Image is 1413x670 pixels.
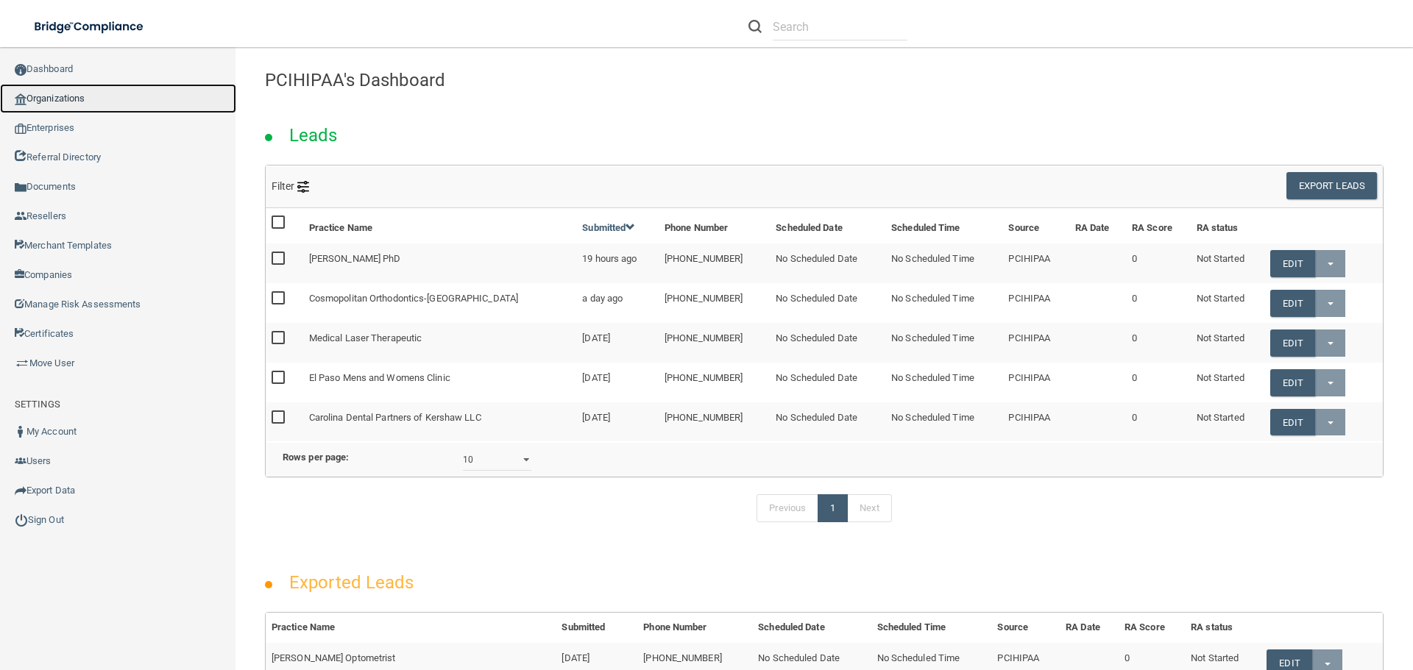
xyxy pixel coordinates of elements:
[303,402,577,441] td: Carolina Dental Partners of Kershaw LLC
[576,363,659,402] td: [DATE]
[770,323,885,363] td: No Scheduled Date
[659,283,770,323] td: [PHONE_NUMBER]
[15,513,28,527] img: ic_power_dark.7ecde6b1.png
[1126,283,1191,323] td: 0
[748,20,762,33] img: ic-search.3b580494.png
[283,452,349,463] b: Rows per page:
[773,13,907,40] input: Search
[770,243,885,283] td: No Scheduled Date
[1069,208,1127,243] th: RA Date
[15,396,60,413] label: SETTINGS
[1286,172,1377,199] button: Export Leads
[1191,208,1264,243] th: RA status
[659,363,770,402] td: [PHONE_NUMBER]
[1002,208,1069,243] th: Source
[1002,402,1069,441] td: PCIHIPAA
[1270,409,1315,436] a: Edit
[1270,369,1315,396] a: Edit
[991,613,1060,643] th: Source
[1270,250,1315,277] a: Edit
[265,71,1384,90] h4: PCIHIPAA's Dashboard
[1002,323,1069,363] td: PCIHIPAA
[1126,323,1191,363] td: 0
[576,323,659,363] td: [DATE]
[1119,613,1185,643] th: RA Score
[1002,283,1069,323] td: PCIHIPAA
[885,283,1002,323] td: No Scheduled Time
[1191,363,1264,402] td: Not Started
[659,243,770,283] td: [PHONE_NUMBER]
[847,494,891,522] a: Next
[885,363,1002,402] td: No Scheduled Time
[576,243,659,283] td: 19 hours ago
[266,613,556,643] th: Practice Name
[770,283,885,323] td: No Scheduled Date
[576,283,659,323] td: a day ago
[659,323,770,363] td: [PHONE_NUMBER]
[1191,283,1264,323] td: Not Started
[1191,402,1264,441] td: Not Started
[15,124,26,134] img: enterprise.0d942306.png
[1002,243,1069,283] td: PCIHIPAA
[885,208,1002,243] th: Scheduled Time
[15,426,26,438] img: ic_user_dark.df1a06c3.png
[22,12,157,42] img: bridge_compliance_login_screen.278c3ca4.svg
[275,562,428,603] h2: Exported Leads
[272,180,309,192] span: Filter
[1126,363,1191,402] td: 0
[297,181,309,193] img: icon-filter@2x.21656d0b.png
[1060,613,1119,643] th: RA Date
[659,402,770,441] td: [PHONE_NUMBER]
[770,208,885,243] th: Scheduled Date
[1158,566,1395,624] iframe: Drift Widget Chat Controller
[757,494,818,522] a: Previous
[303,243,577,283] td: [PERSON_NAME] PhD
[885,402,1002,441] td: No Scheduled Time
[1191,243,1264,283] td: Not Started
[15,182,26,193] img: icon-documents.8dae5593.png
[303,323,577,363] td: Medical Laser Therapeutic
[556,613,637,643] th: Submitted
[576,402,659,441] td: [DATE]
[871,613,992,643] th: Scheduled Time
[885,323,1002,363] td: No Scheduled Time
[1185,613,1261,643] th: RA status
[770,402,885,441] td: No Scheduled Date
[1270,329,1315,357] a: Edit
[637,613,752,643] th: Phone Number
[303,283,577,323] td: Cosmopolitan Orthodontics-[GEOGRAPHIC_DATA]
[818,494,848,522] a: 1
[885,243,1002,283] td: No Scheduled Time
[303,363,577,402] td: El Paso Mens and Womens Clinic
[1191,323,1264,363] td: Not Started
[752,613,871,643] th: Scheduled Date
[15,356,29,371] img: briefcase.64adab9b.png
[1126,243,1191,283] td: 0
[303,208,577,243] th: Practice Name
[15,64,26,76] img: ic_dashboard_dark.d01f4a41.png
[582,222,635,233] a: Submitted
[1270,290,1315,317] a: Edit
[15,210,26,222] img: ic_reseller.de258add.png
[659,208,770,243] th: Phone Number
[15,93,26,105] img: organization-icon.f8decf85.png
[15,485,26,496] img: icon-export.b9366987.png
[1002,363,1069,402] td: PCIHIPAA
[1126,402,1191,441] td: 0
[15,455,26,467] img: icon-users.e205127d.png
[275,115,353,156] h2: Leads
[770,363,885,402] td: No Scheduled Date
[1126,208,1191,243] th: RA Score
